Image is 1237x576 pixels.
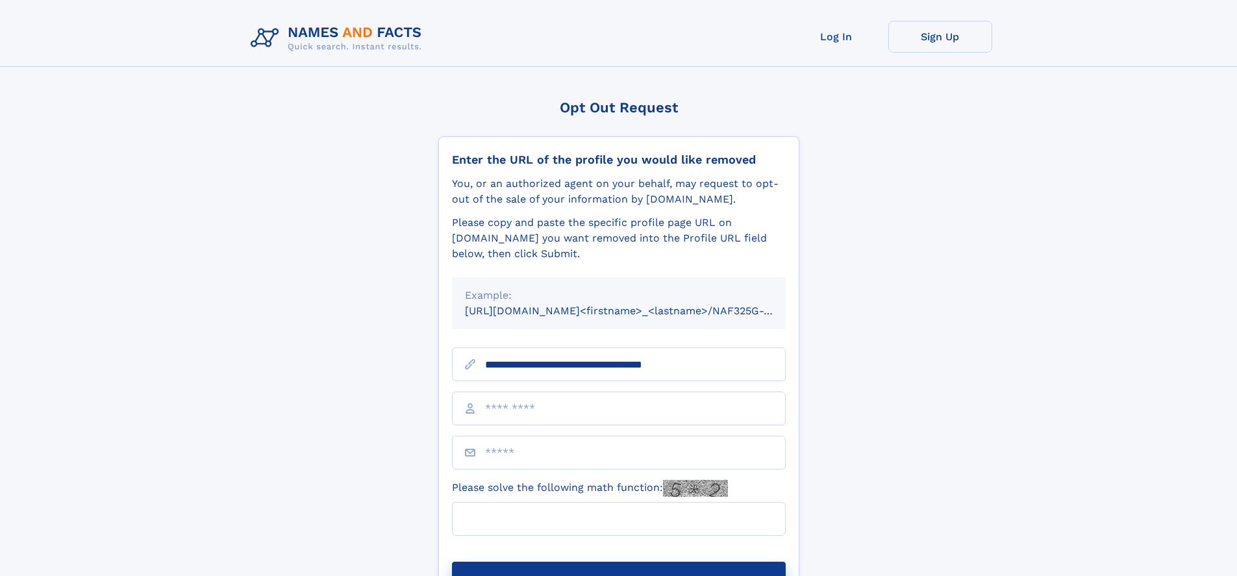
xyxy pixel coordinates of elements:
div: Opt Out Request [438,99,799,116]
div: Example: [465,288,773,303]
div: You, or an authorized agent on your behalf, may request to opt-out of the sale of your informatio... [452,176,786,207]
small: [URL][DOMAIN_NAME]<firstname>_<lastname>/NAF325G-xxxxxxxx [465,305,810,317]
a: Log In [784,21,888,53]
div: Please copy and paste the specific profile page URL on [DOMAIN_NAME] you want removed into the Pr... [452,215,786,262]
img: Logo Names and Facts [245,21,432,56]
div: Enter the URL of the profile you would like removed [452,153,786,167]
label: Please solve the following math function: [452,480,728,497]
a: Sign Up [888,21,992,53]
